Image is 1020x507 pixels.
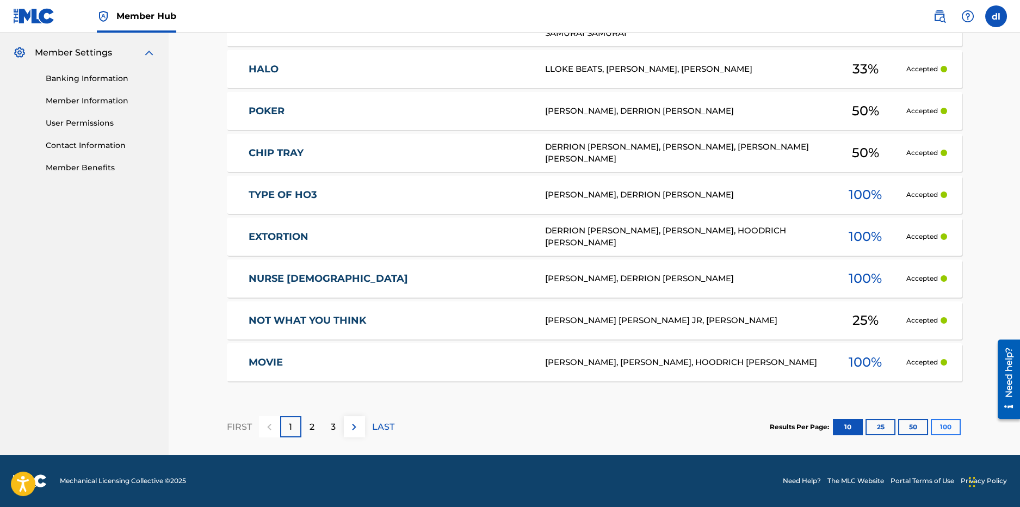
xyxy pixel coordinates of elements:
span: Member Hub [116,10,176,22]
p: FIRST [227,421,252,434]
a: Banking Information [46,73,156,84]
a: User Permissions [46,118,156,129]
a: Privacy Policy [961,476,1007,486]
div: Help [957,5,979,27]
div: LLOKE BEATS, [PERSON_NAME], [PERSON_NAME] [545,63,825,76]
img: MLC Logo [13,8,55,24]
p: Accepted [906,64,937,74]
span: Mechanical Licensing Collective © 2025 [60,476,186,486]
img: right [348,421,361,434]
p: Accepted [906,190,937,200]
a: HALO [249,63,530,76]
p: LAST [372,421,394,434]
a: POKER [249,105,530,118]
div: [PERSON_NAME] [PERSON_NAME] JR, [PERSON_NAME] [545,314,825,327]
button: 10 [833,419,863,435]
p: 2 [310,421,314,434]
span: 100 % [849,353,882,372]
div: [PERSON_NAME], DERRION [PERSON_NAME] [545,105,825,118]
p: 3 [331,421,336,434]
p: Accepted [906,274,937,283]
span: 100 % [849,185,882,205]
a: Contact Information [46,140,156,151]
div: [PERSON_NAME], [PERSON_NAME], HOODRICH [PERSON_NAME] [545,356,825,369]
span: 33 % [852,59,878,79]
img: Member Settings [13,46,26,59]
div: Drag [969,466,975,498]
span: 100 % [849,227,882,246]
p: Results Per Page: [770,422,832,432]
p: 1 [289,421,292,434]
div: [PERSON_NAME], DERRION [PERSON_NAME] [545,189,825,201]
button: 50 [898,419,928,435]
p: Accepted [906,232,937,242]
button: 100 [931,419,961,435]
iframe: Chat Widget [966,455,1020,507]
p: Accepted [906,316,937,325]
span: Member Settings [35,46,112,59]
a: The MLC Website [827,476,884,486]
span: 50 % [851,101,879,121]
a: EXTORTION [249,231,530,243]
a: NOT WHAT YOU THINK [249,314,530,327]
a: Member Information [46,95,156,107]
img: logo [13,474,47,487]
iframe: Resource Center [990,335,1020,423]
a: Portal Terms of Use [891,476,954,486]
p: Accepted [906,106,937,116]
div: [PERSON_NAME], DERRION [PERSON_NAME] [545,273,825,285]
a: NURSE [DEMOGRAPHIC_DATA] [249,273,530,285]
p: Accepted [906,148,937,158]
p: Accepted [906,357,937,367]
a: MOVIE [249,356,530,369]
div: User Menu [985,5,1007,27]
img: search [933,10,946,23]
a: Public Search [929,5,950,27]
div: DERRION [PERSON_NAME], [PERSON_NAME], [PERSON_NAME] [PERSON_NAME] [545,141,825,165]
span: 100 % [849,269,882,288]
img: Top Rightsholder [97,10,110,23]
span: 25 % [852,311,878,330]
span: 50 % [851,143,879,163]
button: 25 [866,419,895,435]
a: CHIP TRAY [249,147,530,159]
a: Member Benefits [46,162,156,174]
a: Need Help? [783,476,821,486]
img: expand [143,46,156,59]
div: DERRION [PERSON_NAME], [PERSON_NAME], HOODRICH [PERSON_NAME] [545,225,825,249]
img: help [961,10,974,23]
a: TYPE OF HO3 [249,189,530,201]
